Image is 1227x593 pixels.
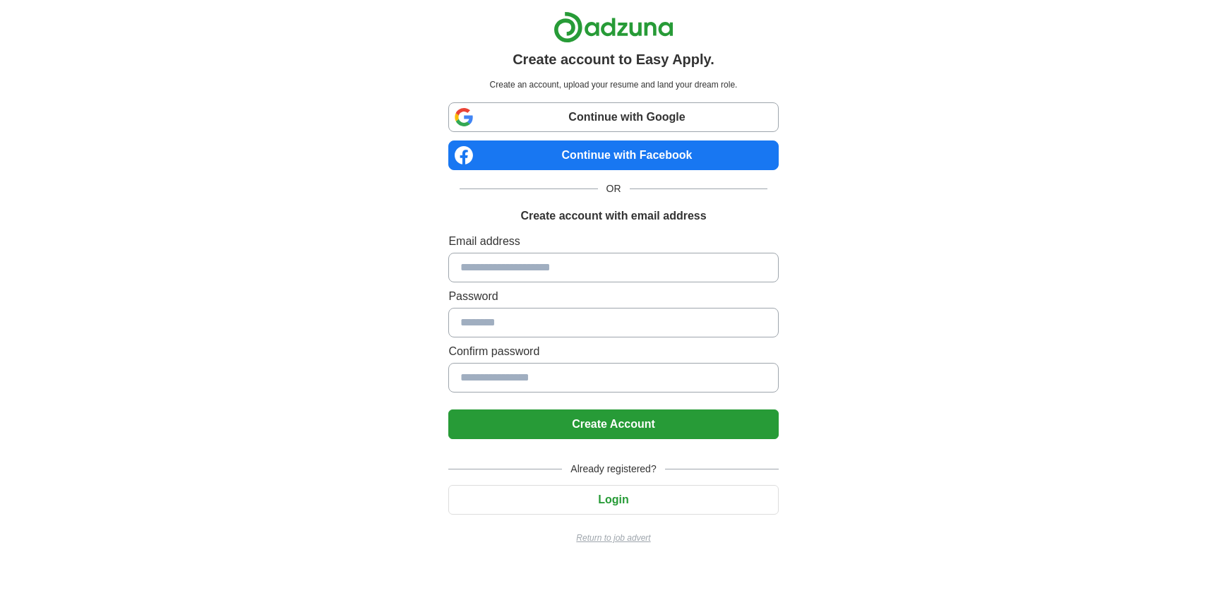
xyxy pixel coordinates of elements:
[520,208,706,224] h1: Create account with email address
[448,485,778,515] button: Login
[562,462,664,477] span: Already registered?
[598,181,630,196] span: OR
[448,288,778,305] label: Password
[448,532,778,544] a: Return to job advert
[448,102,778,132] a: Continue with Google
[448,409,778,439] button: Create Account
[448,233,778,250] label: Email address
[553,11,674,43] img: Adzuna logo
[448,493,778,505] a: Login
[448,140,778,170] a: Continue with Facebook
[448,343,778,360] label: Confirm password
[513,49,714,70] h1: Create account to Easy Apply.
[451,78,775,91] p: Create an account, upload your resume and land your dream role.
